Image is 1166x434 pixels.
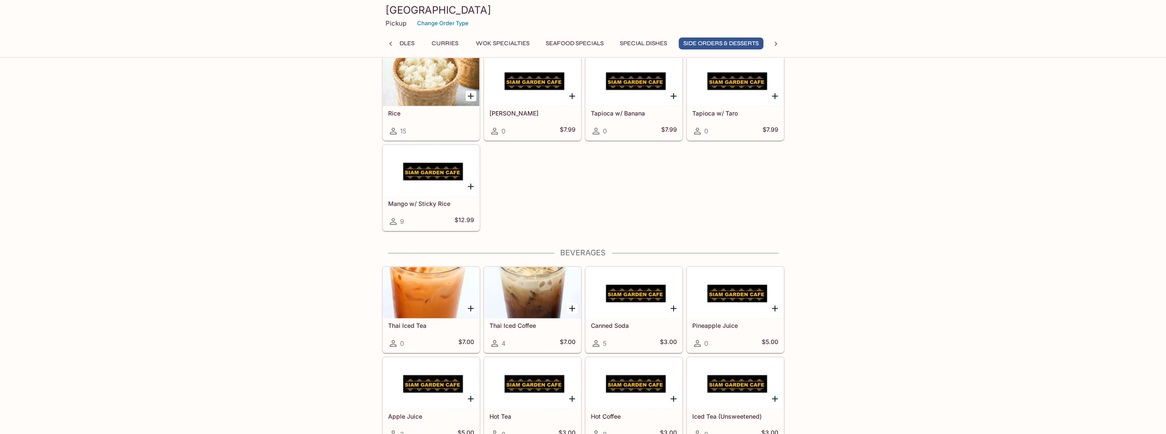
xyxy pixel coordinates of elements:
span: 4 [501,339,506,347]
h5: $5.00 [762,338,778,348]
button: Special Dishes [615,38,672,49]
a: [PERSON_NAME]0$7.99 [484,54,581,140]
div: Hot Coffee [586,357,682,408]
span: 0 [501,127,505,135]
h5: Hot Coffee [591,412,677,420]
h5: $12.99 [455,216,474,226]
div: Iced Tea (Unsweetened) [687,357,783,408]
h5: $7.99 [661,126,677,136]
div: Bua-Loy [484,55,581,106]
span: 0 [704,339,708,347]
h5: Iced Tea (Unsweetened) [692,412,778,420]
p: Pickup [386,19,406,27]
h5: $3.00 [660,338,677,348]
button: Change Order Type [413,17,472,30]
button: Add Hot Coffee [668,393,679,404]
div: Tapioca w/ Banana [586,55,682,106]
h5: Rice [388,110,474,117]
a: Pineapple Juice0$5.00 [687,266,784,353]
div: Pineapple Juice [687,267,783,318]
h3: [GEOGRAPHIC_DATA] [386,3,781,17]
div: Mango w/ Sticky Rice [383,145,479,196]
a: Canned Soda5$3.00 [585,266,682,353]
button: Add Hot Tea [567,393,578,404]
a: Tapioca w/ Taro0$7.99 [687,54,784,140]
span: 0 [704,127,708,135]
span: 9 [400,217,404,226]
h5: [PERSON_NAME] [489,110,576,117]
div: Canned Soda [586,267,682,318]
h4: Beverages [382,248,784,258]
span: 15 [400,127,406,135]
h5: Mango w/ Sticky Rice [388,200,474,207]
button: Add Thai Iced Coffee [567,303,578,313]
div: Tapioca w/ Taro [687,55,783,106]
div: Thai Iced Coffee [484,267,581,318]
h5: Tapioca w/ Banana [591,110,677,117]
a: Tapioca w/ Banana0$7.99 [585,54,682,140]
div: Apple Juice [383,357,479,408]
a: Rice15 [383,54,480,140]
span: 0 [400,339,404,347]
button: Side Orders & Desserts [679,38,763,49]
h5: Hot Tea [489,412,576,420]
button: Add Tapioca w/ Banana [668,90,679,101]
h5: Apple Juice [388,412,474,420]
button: Noodles [381,38,419,49]
button: Add Pineapple Juice [770,303,780,313]
button: Add Thai Iced Tea [466,303,476,313]
div: Rice [383,55,479,106]
button: Add Iced Tea (Unsweetened) [770,393,780,404]
h5: Canned Soda [591,322,677,329]
button: Seafood Specials [541,38,608,49]
h5: $7.99 [560,126,576,136]
h5: Pineapple Juice [692,322,778,329]
button: Add Tapioca w/ Taro [770,90,780,101]
h5: Tapioca w/ Taro [692,110,778,117]
a: Thai Iced Tea0$7.00 [383,266,480,353]
h5: $7.00 [560,338,576,348]
h5: Thai Iced Tea [388,322,474,329]
h5: $7.99 [763,126,778,136]
span: 0 [603,127,607,135]
span: 5 [603,339,607,347]
button: Add Apple Juice [466,393,476,404]
h5: Thai Iced Coffee [489,322,576,329]
button: Wok Specialties [471,38,534,49]
div: Thai Iced Tea [383,267,479,318]
h5: $7.00 [458,338,474,348]
div: Hot Tea [484,357,581,408]
button: Add Bua-Loy [567,90,578,101]
button: Curries [426,38,464,49]
a: Mango w/ Sticky Rice9$12.99 [383,145,480,231]
button: Add Canned Soda [668,303,679,313]
button: Add Mango w/ Sticky Rice [466,181,476,191]
a: Thai Iced Coffee4$7.00 [484,266,581,353]
button: Add Rice [466,90,476,101]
